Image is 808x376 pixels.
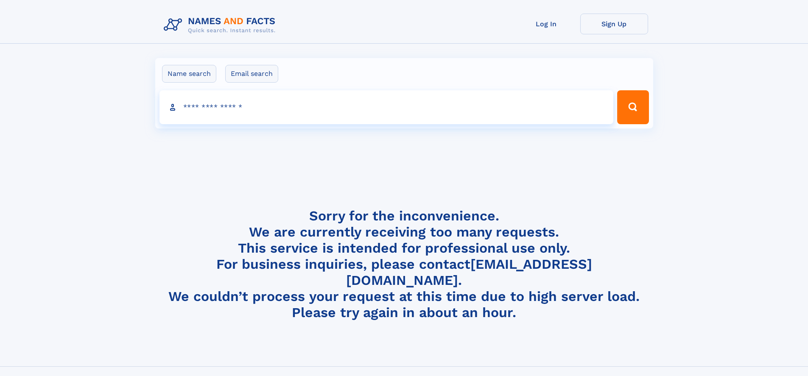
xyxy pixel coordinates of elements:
[346,256,592,288] a: [EMAIL_ADDRESS][DOMAIN_NAME]
[512,14,580,34] a: Log In
[225,65,278,83] label: Email search
[580,14,648,34] a: Sign Up
[160,14,282,36] img: Logo Names and Facts
[159,90,614,124] input: search input
[162,65,216,83] label: Name search
[160,208,648,321] h4: Sorry for the inconvenience. We are currently receiving too many requests. This service is intend...
[617,90,649,124] button: Search Button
